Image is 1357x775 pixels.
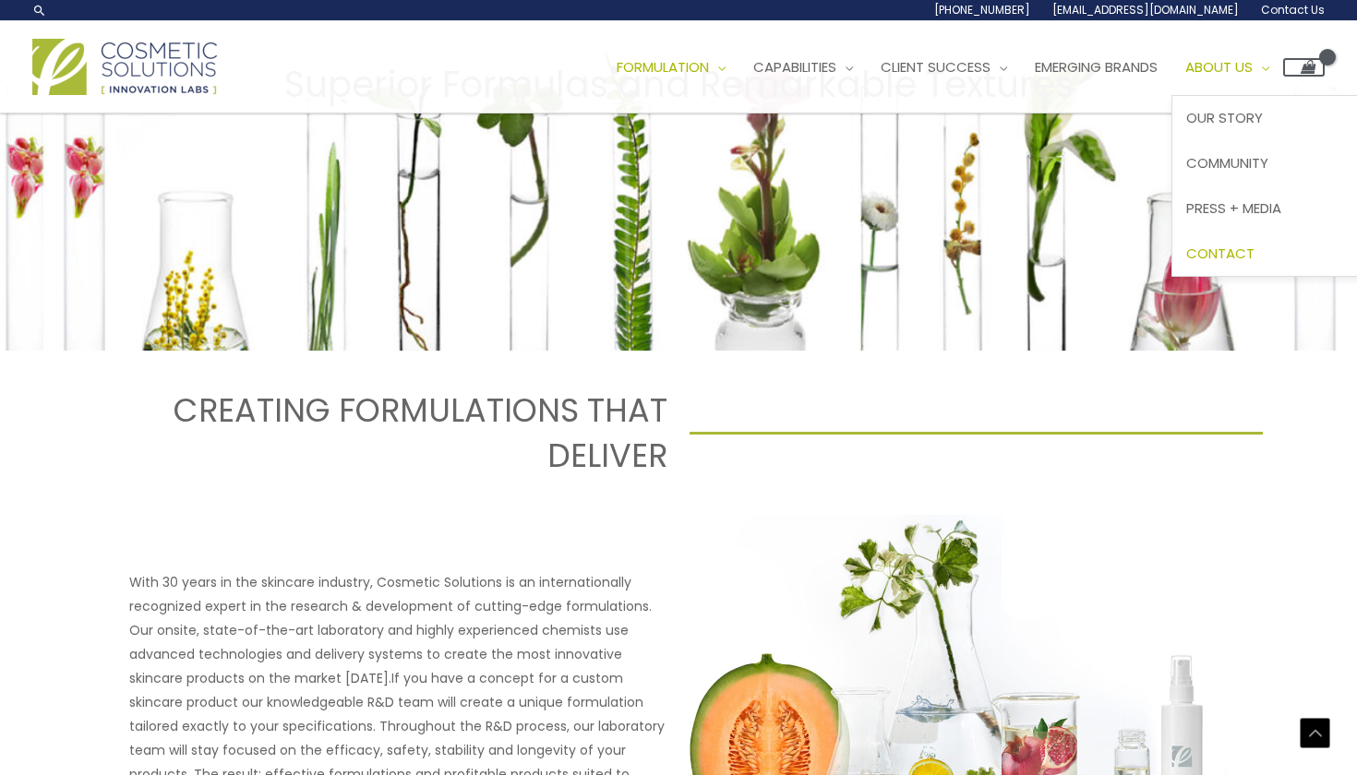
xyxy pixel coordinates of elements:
[1035,57,1158,77] span: Emerging Brands
[934,2,1030,18] span: [PHONE_NUMBER]
[1052,2,1239,18] span: [EMAIL_ADDRESS][DOMAIN_NAME]
[1186,244,1255,263] span: Contact
[753,57,836,77] span: Capabilities
[1283,58,1325,77] a: View Shopping Cart, empty
[1261,2,1325,18] span: Contact Us
[1186,198,1281,218] span: Press + Media
[1185,57,1253,77] span: About Us
[1021,40,1171,95] a: Emerging Brands
[589,40,1325,95] nav: Site Navigation
[603,40,739,95] a: Formulation
[94,387,667,478] h1: CREATING FORMULATIONS THAT DELIVER
[1186,108,1263,127] span: Our Story
[739,40,867,95] a: Capabilities
[617,57,709,77] span: Formulation
[881,57,991,77] span: Client Success
[1186,153,1268,173] span: Community
[867,40,1021,95] a: Client Success
[1171,40,1283,95] a: About Us
[32,3,47,18] a: Search icon link
[32,39,217,95] img: Cosmetic Solutions Logo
